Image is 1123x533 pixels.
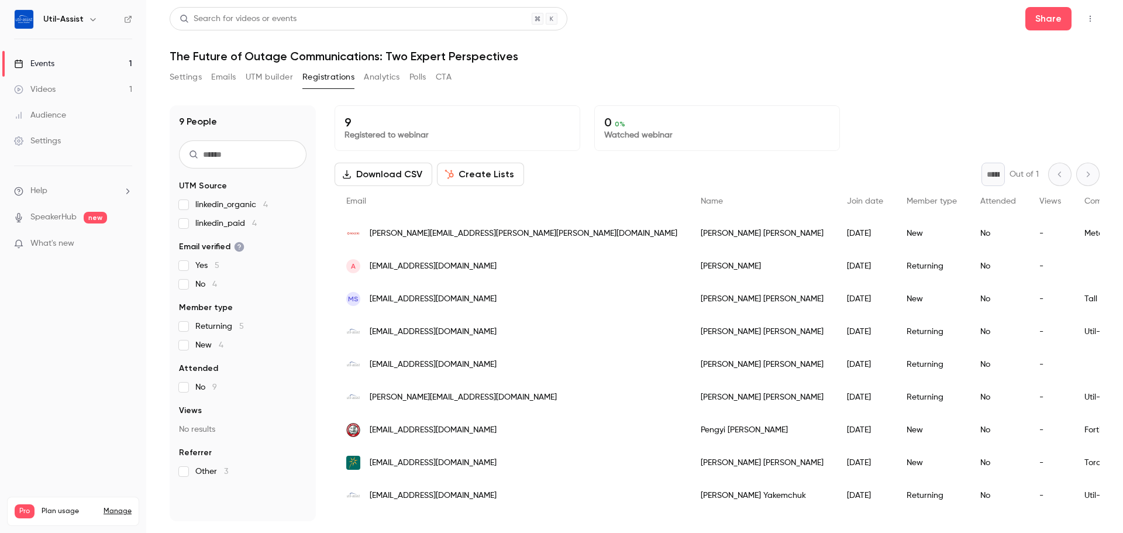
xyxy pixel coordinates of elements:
img: util-assist.com [346,489,360,503]
span: Attended [980,197,1016,205]
span: [EMAIL_ADDRESS][DOMAIN_NAME] [370,293,497,305]
h1: 9 People [179,115,217,129]
span: [EMAIL_ADDRESS][DOMAIN_NAME] [370,326,497,338]
div: Returning [895,479,969,512]
span: MS [348,294,359,304]
li: help-dropdown-opener [14,185,132,197]
a: SpeakerHub [30,211,77,223]
div: [PERSON_NAME] [689,250,835,283]
span: Email [346,197,366,205]
div: - [1028,446,1073,479]
p: 9 [345,115,570,129]
div: - [1028,348,1073,381]
img: util-assist.com [346,357,360,372]
span: Returning [195,321,244,332]
span: 9 [212,383,217,391]
div: [PERSON_NAME] [PERSON_NAME] [689,315,835,348]
span: [EMAIL_ADDRESS][DOMAIN_NAME] [370,359,497,371]
div: Search for videos or events [180,13,297,25]
span: [EMAIL_ADDRESS][DOMAIN_NAME] [370,457,497,469]
div: [DATE] [835,315,895,348]
p: Registered to webinar [345,129,570,141]
div: New [895,446,969,479]
span: Member type [907,197,957,205]
span: Other [195,466,228,477]
div: Returning [895,348,969,381]
p: No results [179,424,306,435]
div: No [969,315,1028,348]
div: - [1028,414,1073,446]
div: [DATE] [835,446,895,479]
button: Analytics [364,68,400,87]
p: 0 [604,115,830,129]
img: cnpower.com [346,423,360,437]
span: UTM Source [179,180,227,192]
div: Events [14,58,54,70]
div: New [895,217,969,250]
div: Returning [895,250,969,283]
div: [DATE] [835,283,895,315]
img: shaw.ca [346,226,360,240]
span: 4 [219,341,223,349]
span: [PERSON_NAME][EMAIL_ADDRESS][DOMAIN_NAME] [370,391,557,404]
span: A [351,261,356,271]
span: Referrer [179,447,212,459]
span: 3 [224,467,228,476]
p: Out of 1 [1010,169,1039,180]
div: - [1028,381,1073,414]
div: - [1028,250,1073,283]
button: CTA [436,68,452,87]
div: - [1028,217,1073,250]
button: Emails [211,68,236,87]
span: What's new [30,238,74,250]
iframe: Noticeable Trigger [118,239,132,249]
span: Member type [179,302,233,314]
div: [PERSON_NAME] Yakemchuk [689,479,835,512]
div: [DATE] [835,250,895,283]
h6: Util-Assist [43,13,84,25]
span: Yes [195,260,219,271]
div: No [969,446,1028,479]
span: linkedin_paid [195,218,257,229]
span: new [84,212,107,223]
span: [EMAIL_ADDRESS][DOMAIN_NAME] [370,490,497,502]
span: No [195,381,217,393]
div: [DATE] [835,348,895,381]
div: [DATE] [835,381,895,414]
div: [PERSON_NAME] [PERSON_NAME] [689,217,835,250]
span: linkedin_organic [195,199,268,211]
div: [DATE] [835,217,895,250]
span: 0 % [615,120,625,128]
button: Download CSV [335,163,432,186]
div: [DATE] [835,414,895,446]
div: Videos [14,84,56,95]
span: 4 [212,280,217,288]
div: Pengyi [PERSON_NAME] [689,414,835,446]
span: Views [179,405,202,417]
img: util-assist.com [346,390,360,404]
div: Settings [14,135,61,147]
span: Name [701,197,723,205]
div: No [969,217,1028,250]
button: Create Lists [437,163,524,186]
button: Polls [409,68,426,87]
span: Help [30,185,47,197]
div: - [1028,283,1073,315]
img: util-assist.com [346,325,360,339]
span: [PERSON_NAME][EMAIL_ADDRESS][PERSON_NAME][PERSON_NAME][DOMAIN_NAME] [370,228,677,240]
span: Pro [15,504,35,518]
span: Views [1039,197,1061,205]
div: No [969,381,1028,414]
a: Manage [104,507,132,516]
span: Email verified [179,241,244,253]
span: 5 [239,322,244,331]
div: Audience [14,109,66,121]
button: Registrations [302,68,354,87]
span: 4 [252,219,257,228]
button: Settings [170,68,202,87]
div: [PERSON_NAME] [PERSON_NAME] [689,381,835,414]
div: New [895,414,969,446]
span: No [195,278,217,290]
div: - [1028,479,1073,512]
span: New [195,339,223,351]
